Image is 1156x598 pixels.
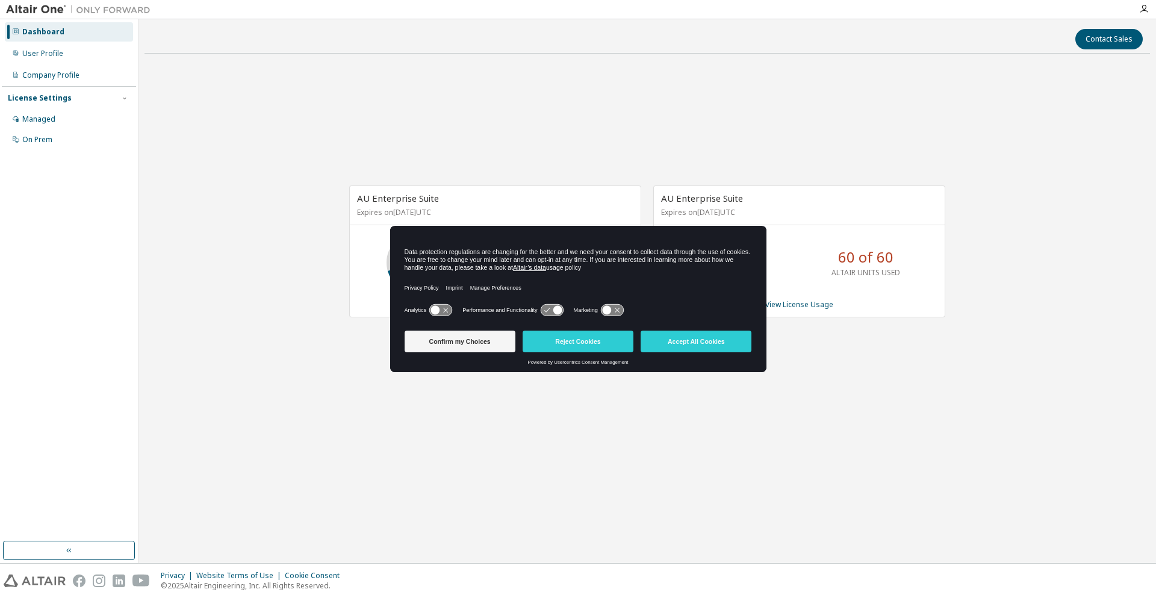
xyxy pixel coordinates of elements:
p: ALTAIR UNITS USED [831,267,900,278]
p: Expires on [DATE] UTC [661,207,934,217]
img: youtube.svg [132,575,150,587]
a: View License Usage [765,299,833,310]
div: License Settings [8,93,72,103]
p: Expires on [DATE] UTC [357,207,630,217]
div: Company Profile [22,70,79,80]
div: Privacy [161,571,196,581]
img: instagram.svg [93,575,105,587]
div: Website Terms of Use [196,571,285,581]
div: Cookie Consent [285,571,347,581]
p: © 2025 Altair Engineering, Inc. All Rights Reserved. [161,581,347,591]
img: altair_logo.svg [4,575,66,587]
div: Managed [22,114,55,124]
span: AU Enterprise Suite [357,192,439,204]
img: Altair One [6,4,157,16]
span: AU Enterprise Suite [661,192,743,204]
img: linkedin.svg [113,575,125,587]
img: facebook.svg [73,575,85,587]
div: On Prem [22,135,52,145]
p: 60 of 60 [838,247,893,267]
button: Contact Sales [1075,29,1143,49]
div: Dashboard [22,27,64,37]
div: User Profile [22,49,63,58]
